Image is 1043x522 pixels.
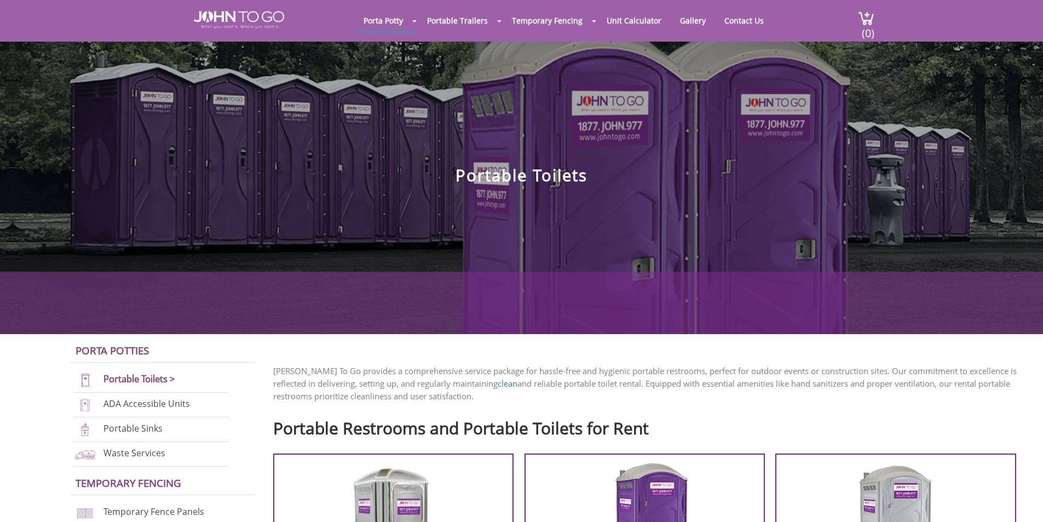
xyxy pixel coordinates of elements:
a: Portable Trailers [419,10,496,31]
img: portable-toilets-new.png [73,373,97,388]
a: Temporary Fence Panels [103,506,204,518]
img: portable-sinks-new.png [73,422,97,437]
a: Waste Services [103,447,165,459]
img: ADA-units-new.png [73,398,97,412]
a: Portable Toilets > [103,372,175,385]
img: chan-link-fencing-new.png [73,506,97,520]
a: Porta Potties [76,343,149,357]
h2: Portable Restrooms and Portable Toilets for Rent [273,414,1027,437]
a: ADA Accessible Units [103,398,190,410]
a: Unit Calculator [598,10,670,31]
a: Porta Potty [355,10,411,31]
img: cart a [858,11,874,26]
a: Contact Us [716,10,772,31]
img: waste-services-new.png [73,447,97,462]
a: Portable Sinks [103,422,163,434]
span: (0) [861,17,874,41]
a: Temporary Fencing [504,10,591,31]
img: JOHN to go [194,11,284,28]
a: Gallery [672,10,714,31]
p: [PERSON_NAME] To Go provides a comprehensive service package for hassle-free and hygienic portabl... [273,365,1027,403]
a: clean [498,378,517,389]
